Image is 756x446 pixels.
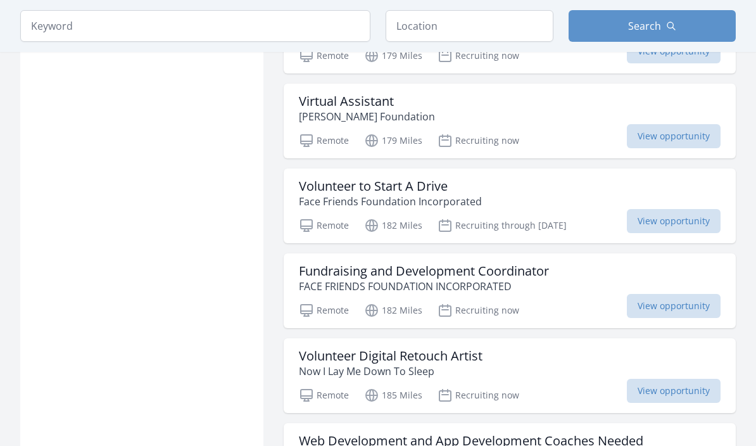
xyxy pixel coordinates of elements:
[284,84,736,158] a: Virtual Assistant [PERSON_NAME] Foundation Remote 179 Miles Recruiting now View opportunity
[364,303,422,318] p: 182 Miles
[299,348,482,364] h3: Volunteer Digital Retouch Artist
[299,94,435,109] h3: Virtual Assistant
[299,218,349,233] p: Remote
[20,10,370,42] input: Keyword
[299,48,349,63] p: Remote
[438,218,567,233] p: Recruiting through [DATE]
[364,388,422,403] p: 185 Miles
[299,364,482,379] p: Now I Lay Me Down To Sleep
[627,294,721,318] span: View opportunity
[569,10,736,42] button: Search
[299,133,349,148] p: Remote
[284,253,736,328] a: Fundraising and Development Coordinator FACE FRIENDS FOUNDATION INCORPORATED Remote 182 Miles Rec...
[438,388,519,403] p: Recruiting now
[364,218,422,233] p: 182 Miles
[299,194,482,209] p: Face Friends Foundation Incorporated
[284,338,736,413] a: Volunteer Digital Retouch Artist Now I Lay Me Down To Sleep Remote 185 Miles Recruiting now View ...
[299,303,349,318] p: Remote
[386,10,553,42] input: Location
[438,48,519,63] p: Recruiting now
[299,179,482,194] h3: Volunteer to Start A Drive
[627,124,721,148] span: View opportunity
[364,48,422,63] p: 179 Miles
[284,169,736,243] a: Volunteer to Start A Drive Face Friends Foundation Incorporated Remote 182 Miles Recruiting throu...
[438,303,519,318] p: Recruiting now
[364,133,422,148] p: 179 Miles
[299,279,549,294] p: FACE FRIENDS FOUNDATION INCORPORATED
[628,18,661,34] span: Search
[627,379,721,403] span: View opportunity
[438,133,519,148] p: Recruiting now
[627,209,721,233] span: View opportunity
[299,388,349,403] p: Remote
[299,109,435,124] p: [PERSON_NAME] Foundation
[299,264,549,279] h3: Fundraising and Development Coordinator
